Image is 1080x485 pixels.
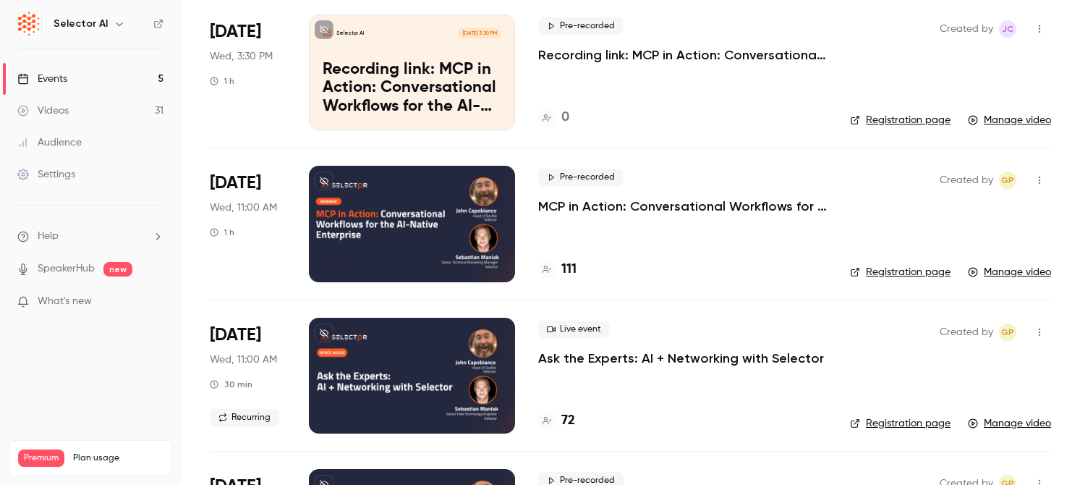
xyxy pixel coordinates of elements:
a: Recording link: MCP in Action: Conversational Workflows for the AI-Native Enterprise [538,46,827,64]
div: Videos [17,104,69,118]
a: 72 [538,411,575,431]
span: Wed, 3:30 PM [210,49,273,64]
a: SpeakerHub [38,261,95,277]
h4: 111 [561,260,577,279]
a: Manage video [968,265,1051,279]
div: Aug 20 Wed, 12:00 PM (America/New York) [210,318,286,434]
div: Events [17,72,67,86]
div: Aug 27 Wed, 12:00 PM (America/New York) [210,166,286,282]
p: Recording link: MCP in Action: Conversational Workflows for the AI-Native Enterprise [323,61,501,117]
span: JC [1002,20,1013,38]
a: Manage video [968,416,1051,431]
a: Recording link: MCP in Action: Conversational Workflows for the AI-Native EnterpriseSelector AI[D... [309,14,515,130]
span: Gianna Papagni [999,172,1016,189]
div: Aug 27 Wed, 4:30 PM (America/Toronto) [210,14,286,130]
div: 1 h [210,75,234,87]
iframe: Noticeable Trigger [146,295,163,308]
span: Created by [940,172,993,189]
span: Wed, 11:00 AM [210,353,277,367]
a: Registration page [850,265,951,279]
span: [DATE] 3:30 PM [458,28,501,38]
span: GP [1001,172,1014,189]
span: Live event [538,321,610,338]
span: Gianna Papagni [999,324,1016,341]
a: Ask the Experts: AI + Networking with Selector [538,350,824,367]
a: Registration page [850,416,951,431]
span: Premium [18,450,64,467]
span: What's new [38,294,92,309]
p: Selector AI [336,30,364,37]
a: 111 [538,260,577,279]
div: 1 h [210,227,234,238]
span: Pre-recorded [538,17,624,35]
span: [DATE] [210,324,261,347]
h4: 0 [561,108,569,127]
span: Wed, 11:00 AM [210,201,277,215]
li: help-dropdown-opener [17,229,163,244]
a: Registration page [850,113,951,127]
span: Help [38,229,59,244]
div: Settings [17,167,75,182]
a: 0 [538,108,569,127]
h6: Selector AI [54,17,108,31]
img: Selector AI [18,12,41,35]
span: GP [1001,324,1014,341]
span: new [103,262,132,277]
span: Created by [940,20,993,38]
span: Created by [940,324,993,341]
span: Plan usage [73,452,163,464]
span: Recurring [210,409,279,426]
h4: 72 [561,411,575,431]
span: Pre-recorded [538,169,624,186]
span: John Capobianco [999,20,1016,38]
a: MCP in Action: Conversational Workflows for the AI-Native Enterprise [538,198,827,215]
span: [DATE] [210,20,261,43]
a: Manage video [968,113,1051,127]
div: 30 min [210,379,252,390]
div: Audience [17,135,82,150]
span: [DATE] [210,172,261,195]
